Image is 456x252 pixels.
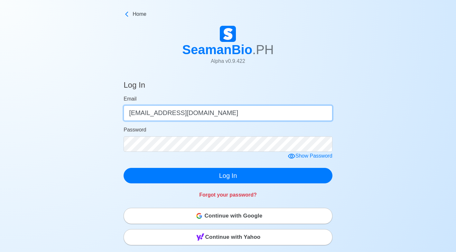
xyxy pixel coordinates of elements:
[205,231,261,244] span: Continue with Yahoo
[124,127,146,132] span: Password
[220,26,236,42] img: Logo
[124,81,145,92] h4: Log In
[199,192,257,198] a: Forgot your password?
[182,42,274,57] h1: SeamanBio
[124,105,332,121] input: Your email
[124,10,332,18] a: Home
[124,208,332,224] button: Continue with Google
[205,209,263,222] span: Continue with Google
[124,96,136,102] span: Email
[288,152,332,160] div: Show Password
[133,10,146,18] span: Home
[124,168,332,183] button: Log In
[182,26,274,70] a: SeamanBio.PHAlpha v0.9.422
[124,229,332,245] button: Continue with Yahoo
[182,57,274,65] p: Alpha v 0.9.422
[252,43,274,57] span: .PH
